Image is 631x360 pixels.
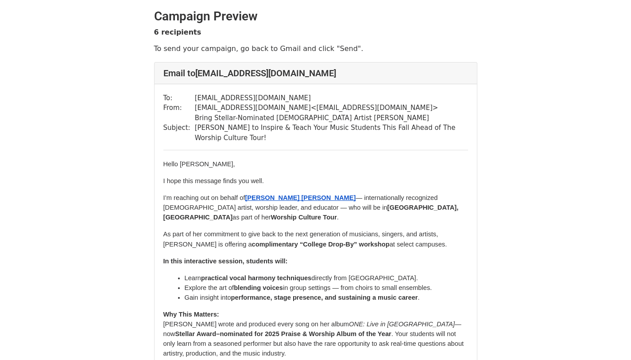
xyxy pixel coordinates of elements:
[163,321,349,328] span: [PERSON_NAME] wrote and produced every song on her album
[163,93,195,103] td: To:
[390,241,447,248] span: at select campuses.
[185,274,201,282] span: Learn
[163,330,466,357] span: . Your students will not only learn from a seasoned performer but also have the rare opportunity ...
[175,330,391,337] span: Stellar Award–nominated for 2025 Praise & Worship Album of the Year
[418,294,420,301] span: .
[252,241,390,248] span: complimentary “College Drop-By” workshop
[163,103,195,113] td: From:
[349,321,455,328] span: ONE: Live in [GEOGRAPHIC_DATA]
[337,214,339,221] span: .
[201,274,311,282] span: practical vocal harmony techniques
[163,194,245,201] span: I’m reaching out on behalf of
[163,160,235,168] span: Hello [PERSON_NAME],
[234,284,283,291] span: blending voices
[195,103,468,113] td: [EMAIL_ADDRESS][DOMAIN_NAME] < [EMAIL_ADDRESS][DOMAIN_NAME] >
[163,231,440,247] span: As part of her commitment to give back to the next generation of musicians, singers, and artists,...
[185,294,231,301] span: Gain insight into
[154,9,477,24] h2: Campaign Preview
[245,194,356,201] span: [PERSON_NAME] [PERSON_NAME]
[163,321,463,337] span: — now
[245,193,356,202] a: [PERSON_NAME] [PERSON_NAME]
[163,113,195,143] td: Subject:
[163,311,219,318] span: Why This Matters:
[231,294,418,301] span: performance, stage presence, and sustaining a music career
[232,214,271,221] span: as part of her
[195,113,468,143] td: Bring Stellar-Nominated [DEMOGRAPHIC_DATA] Artist [PERSON_NAME] [PERSON_NAME] to Inspire & Teach ...
[283,284,432,291] span: in group settings — from choirs to small ensembles.
[195,93,468,103] td: [EMAIL_ADDRESS][DOMAIN_NAME]
[163,177,264,184] span: I hope this message finds you well.
[163,68,468,78] h4: Email to [EMAIL_ADDRESS][DOMAIN_NAME]
[154,44,477,53] p: To send your campaign, go back to Gmail and click "Send".
[154,28,201,36] strong: 6 recipients
[185,284,234,291] span: Explore the art of
[271,214,337,221] span: Worship Culture Tour
[163,258,288,265] span: In this interactive session, students will:
[311,274,418,282] span: directly from [GEOGRAPHIC_DATA].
